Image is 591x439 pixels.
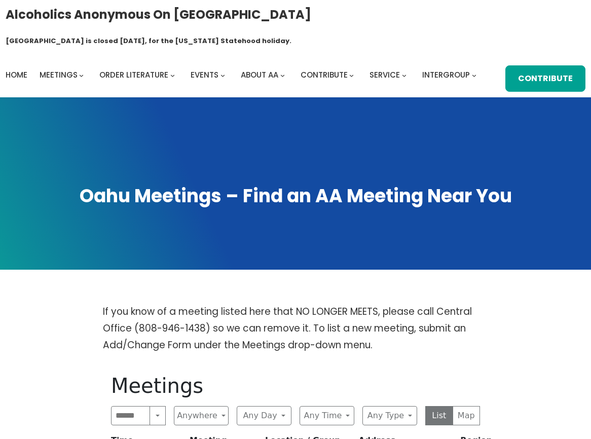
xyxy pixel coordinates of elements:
[111,374,480,398] h1: Meetings
[472,73,476,78] button: Intergroup submenu
[6,68,27,82] a: Home
[370,68,400,82] a: Service
[6,69,27,80] span: Home
[370,69,400,80] span: Service
[301,69,348,80] span: Contribute
[103,304,488,353] p: If you know of a meeting listed here that NO LONGER MEETS, please call Central Office (808-946-14...
[6,36,291,46] h1: [GEOGRAPHIC_DATA] is closed [DATE], for the [US_STATE] Statehood holiday.
[79,73,84,78] button: Meetings submenu
[6,4,311,25] a: Alcoholics Anonymous on [GEOGRAPHIC_DATA]
[349,73,354,78] button: Contribute submenu
[402,73,407,78] button: Service submenu
[191,69,218,80] span: Events
[241,68,278,82] a: About AA
[362,406,417,425] button: Any Type
[191,68,218,82] a: Events
[300,406,354,425] button: Any Time
[174,406,229,425] button: Anywhere
[425,406,453,425] button: List
[220,73,225,78] button: Events submenu
[453,406,481,425] button: Map
[170,73,175,78] button: Order Literature submenu
[422,68,470,82] a: Intergroup
[6,68,480,82] nav: Intergroup
[111,406,150,425] input: Search
[422,69,470,80] span: Intergroup
[150,406,166,425] button: Search
[40,68,78,82] a: Meetings
[10,184,582,209] h1: Oahu Meetings – Find an AA Meeting Near You
[237,406,291,425] button: Any Day
[301,68,348,82] a: Contribute
[241,69,278,80] span: About AA
[40,69,78,80] span: Meetings
[99,69,168,80] span: Order Literature
[505,65,585,92] a: Contribute
[280,73,285,78] button: About AA submenu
